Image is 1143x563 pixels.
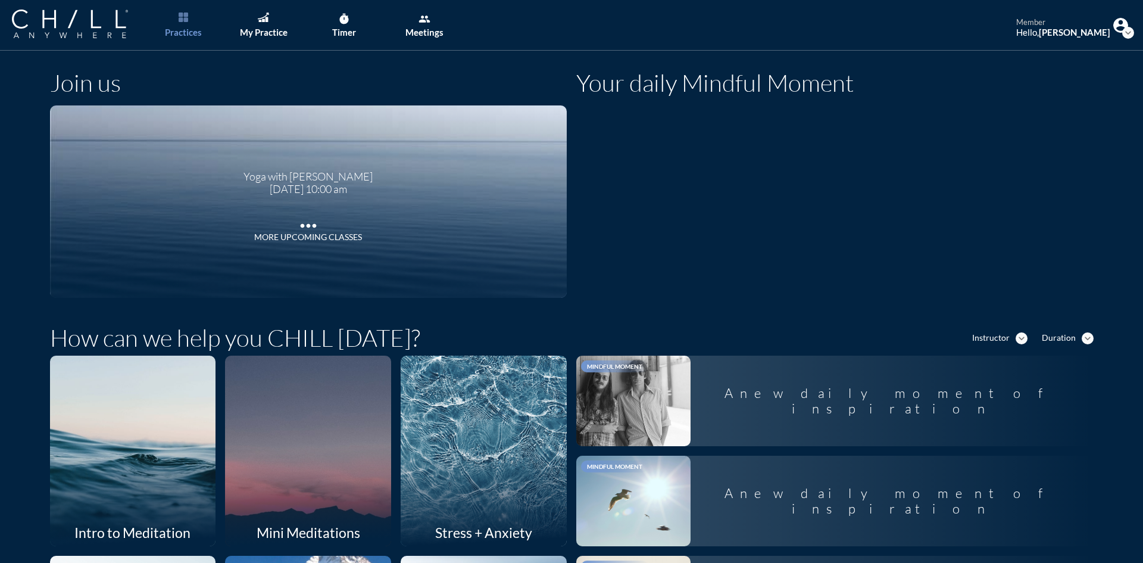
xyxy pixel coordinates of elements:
[691,376,1094,427] div: A new daily moment of inspiration
[1016,18,1110,27] div: member
[691,476,1094,527] div: A new daily moment of inspiration
[587,363,642,370] span: Mindful Moment
[338,13,350,25] i: timer
[50,69,121,97] h1: Join us
[401,519,567,546] div: Stress + Anxiety
[1039,27,1110,38] strong: [PERSON_NAME]
[1016,332,1028,344] i: expand_more
[243,161,373,183] div: Yoga with [PERSON_NAME]
[576,69,854,97] h1: Your daily Mindful Moment
[225,519,391,546] div: Mini Meditations
[296,214,320,232] i: more_horiz
[254,232,362,242] div: More Upcoming Classes
[1042,333,1076,343] div: Duration
[165,27,202,38] div: Practices
[179,13,188,22] img: List
[972,333,1010,343] div: Instructor
[419,13,430,25] i: group
[12,10,128,38] img: Company Logo
[1016,27,1110,38] div: Hello,
[1113,18,1128,33] img: Profile icon
[1122,27,1134,39] i: expand_more
[258,13,268,22] img: Graph
[50,519,216,546] div: Intro to Meditation
[1082,332,1094,344] i: expand_more
[50,324,420,352] h1: How can we help you CHILL [DATE]?
[12,10,152,40] a: Company Logo
[587,463,642,470] span: Mindful Moment
[332,27,356,38] div: Timer
[243,183,373,196] div: [DATE] 10:00 am
[405,27,444,38] div: Meetings
[240,27,288,38] div: My Practice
